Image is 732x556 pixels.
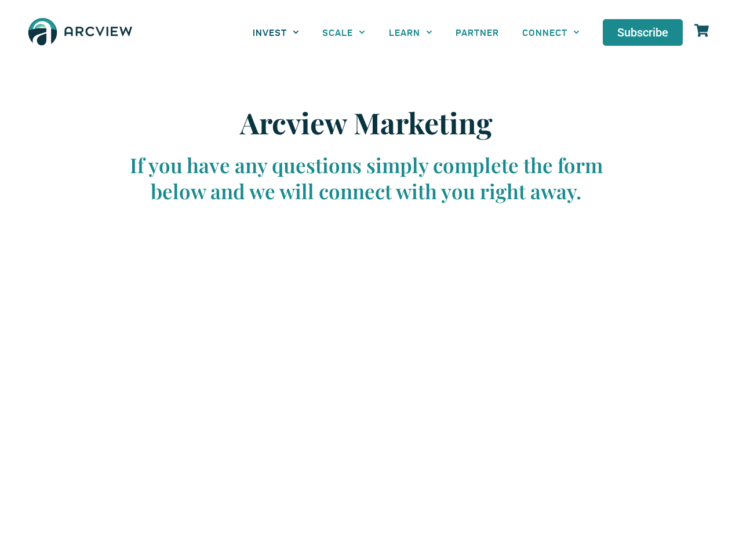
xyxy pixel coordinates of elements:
div: If you have any questions simply complete the form below and we will connect with you right away. [117,152,616,204]
a: PARTNER [444,19,511,45]
a: INVEST [241,19,311,45]
a: SCALE [311,19,377,45]
a: CONNECT [511,19,591,45]
nav: Menu [241,19,591,45]
h2: Arcview Marketing [117,105,616,140]
a: Subscribe [603,19,683,46]
img: The Arcview Group [23,12,137,53]
span: Subscribe [617,27,668,38]
a: LEARN [377,19,444,45]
